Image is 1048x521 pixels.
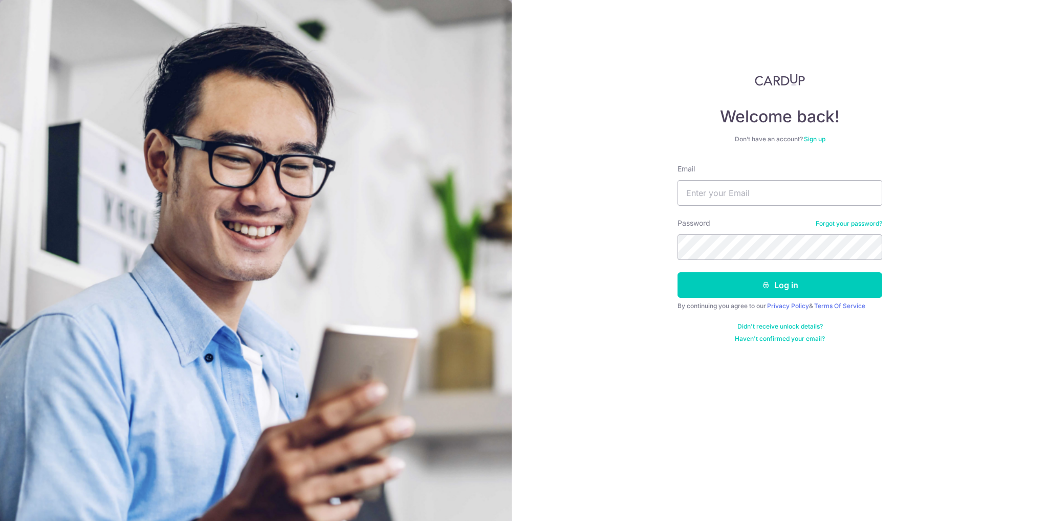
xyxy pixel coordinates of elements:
label: Email [678,164,695,174]
h4: Welcome back! [678,106,882,127]
a: Didn't receive unlock details? [737,322,823,331]
label: Password [678,218,710,228]
div: By continuing you agree to our & [678,302,882,310]
a: Haven't confirmed your email? [735,335,825,343]
a: Terms Of Service [814,302,865,310]
div: Don’t have an account? [678,135,882,143]
a: Forgot your password? [816,220,882,228]
button: Log in [678,272,882,298]
a: Sign up [804,135,825,143]
input: Enter your Email [678,180,882,206]
a: Privacy Policy [767,302,809,310]
img: CardUp Logo [755,74,805,86]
